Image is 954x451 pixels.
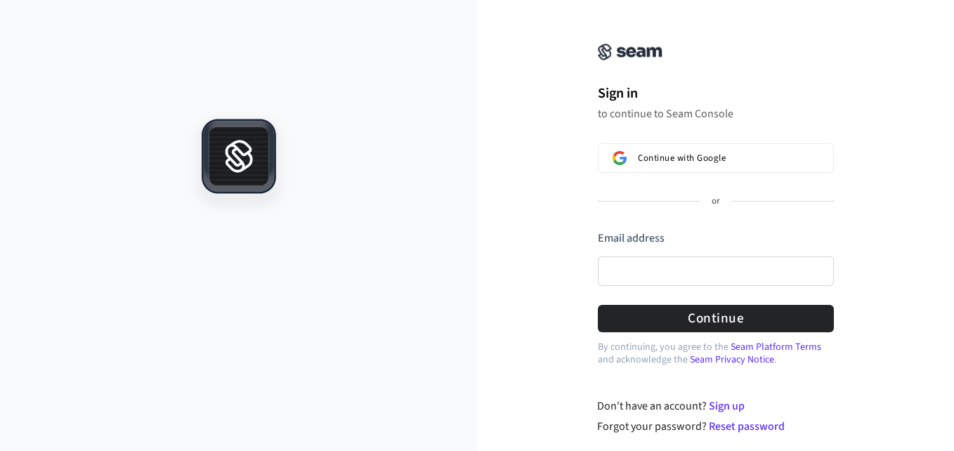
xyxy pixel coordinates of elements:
[598,83,834,104] h1: Sign in
[690,353,774,367] a: Seam Privacy Notice
[709,398,745,414] a: Sign up
[597,398,834,414] div: Don't have an account?
[712,195,720,208] p: or
[613,151,627,165] img: Sign in with Google
[638,152,726,164] span: Continue with Google
[598,44,662,60] img: Seam Console
[598,305,834,332] button: Continue
[597,418,834,435] div: Forgot your password?
[598,230,665,246] label: Email address
[731,340,821,354] a: Seam Platform Terms
[709,419,785,434] a: Reset password
[598,143,834,173] button: Sign in with GoogleContinue with Google
[598,341,834,366] p: By continuing, you agree to the and acknowledge the .
[598,107,834,121] p: to continue to Seam Console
